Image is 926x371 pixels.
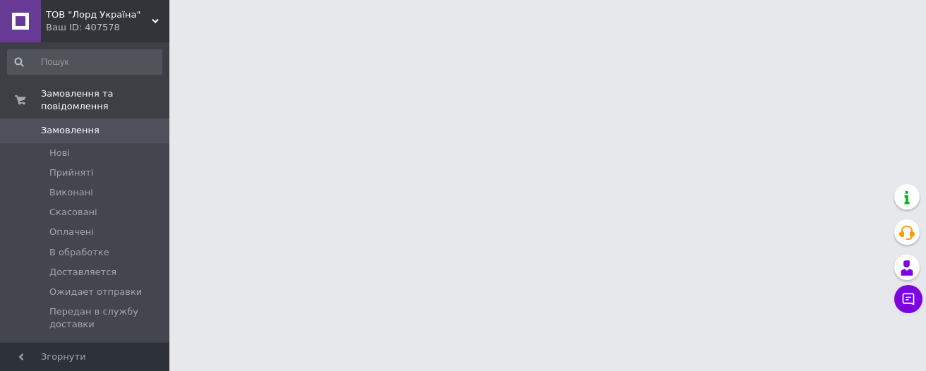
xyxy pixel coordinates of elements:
input: Пошук [7,49,162,75]
span: Оплачені [49,226,94,238]
span: Скасовані [49,206,97,219]
button: Чат з покупцем [894,285,922,313]
span: Замовлення [41,124,100,137]
span: В обработке [49,246,109,259]
span: Ожидает отправки [49,286,142,298]
span: Прийняті [49,166,93,179]
div: Ваш ID: 407578 [46,21,169,34]
span: Замовлення та повідомлення [41,87,169,113]
span: Доставляется [49,266,116,279]
span: Нові [49,147,70,159]
span: Виконані [49,186,93,199]
span: ТОВ "Лорд Україна" [46,8,152,21]
span: Передан в службу доставки [49,305,161,331]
